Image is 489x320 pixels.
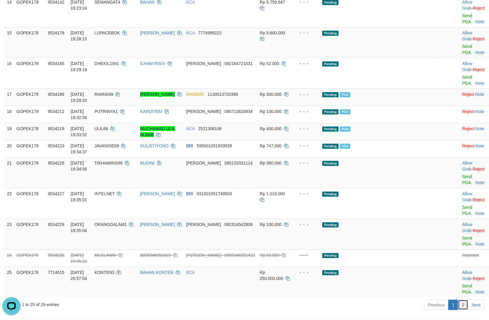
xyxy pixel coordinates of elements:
[140,143,169,148] a: SULISTIYONO
[462,109,474,114] a: Reject
[340,144,350,149] span: Marked by baopuja
[197,143,232,148] span: Copy 595001051933539 to clipboard
[5,27,14,58] td: 15
[14,188,46,219] td: GOPEK178
[476,81,485,86] a: Note
[322,192,339,197] span: Pending
[322,31,339,36] span: Pending
[186,126,195,131] span: BCA
[2,2,21,20] button: Open LiveChat chat widget
[94,30,120,35] span: LUPACEBOK
[476,50,485,55] a: Note
[186,222,221,227] span: [PERSON_NAME]
[186,253,221,258] span: [PERSON_NAME]
[462,92,474,97] a: Reject
[462,222,472,233] a: Allow Grab
[473,228,485,233] a: Reject
[48,109,65,114] span: 9534212
[260,143,282,148] span: Rp 747.000
[462,161,472,171] a: Allow Grab
[475,126,484,131] a: Note
[260,270,283,281] span: Rp 250.000.000
[94,109,118,114] span: PUTRINYA1
[260,92,282,97] span: Rp 300.000
[473,167,485,171] a: Reject
[186,191,193,196] span: BRI
[5,267,14,297] td: 25
[340,92,350,97] span: Marked by baopuja
[186,30,195,35] span: BCA
[322,61,339,67] span: Pending
[475,143,484,148] a: Note
[5,219,14,249] td: 23
[140,191,175,196] a: [PERSON_NAME]
[94,270,114,275] span: KONTEN3
[462,205,472,216] a: Send PGA
[462,191,472,202] a: Allow Grab
[462,13,472,24] a: Send PGA
[476,19,485,24] a: Note
[71,92,87,103] span: [DATE] 19:29:20
[468,300,484,310] a: Next
[462,191,473,202] span: ·
[198,30,222,35] span: Copy 7774999222 to clipboard
[295,30,317,36] div: - - -
[462,270,473,281] span: ·
[462,143,474,148] a: Reject
[14,89,46,106] td: GOPEK178
[48,92,65,97] span: 9534186
[260,161,282,165] span: Rp 360.000
[260,191,285,196] span: Rp 1.019.000
[186,143,193,148] span: BRI
[224,253,255,258] span: Copy 0895346251413 to clipboard
[94,143,119,148] span: JAVANISE69
[197,191,232,196] span: Copy 031501051749503 to clipboard
[295,143,317,149] div: - - -
[462,284,472,294] a: Send PGA
[260,109,282,114] span: Rp 100.000
[140,30,175,35] a: [PERSON_NAME]
[476,290,485,294] a: Note
[48,30,65,35] span: 9534178
[295,61,317,67] div: - - -
[462,161,473,171] span: ·
[186,61,221,66] span: [PERSON_NAME]
[295,126,317,132] div: - - -
[48,126,65,131] span: 9534219
[186,109,221,114] span: [PERSON_NAME]
[322,222,339,227] span: Pending
[462,270,472,281] a: Allow Grab
[473,276,485,281] a: Reject
[458,300,468,310] a: 2
[322,109,339,115] span: Pending
[71,109,87,120] span: [DATE] 19:32:56
[186,270,195,275] span: BCA
[260,222,282,227] span: Rp 100.000
[5,123,14,140] td: 19
[5,249,14,267] td: 24
[94,126,108,131] span: ULIL66
[14,157,46,188] td: GOPEK178
[260,126,282,131] span: Rp 400.000
[462,44,472,55] a: Send PGA
[48,222,65,227] span: 9534229
[462,30,472,41] a: Allow Grab
[71,161,87,171] span: [DATE] 19:34:56
[322,161,339,166] span: Pending
[14,106,46,123] td: GOPEK178
[476,242,485,246] a: Note
[473,36,485,41] a: Reject
[140,109,162,114] a: KARDIYEM
[475,92,484,97] a: Note
[5,58,14,89] td: 16
[14,58,46,89] td: GOPEK178
[462,174,472,185] a: Send PGA
[295,91,317,97] div: - - -
[186,161,221,165] span: [PERSON_NAME]
[14,267,46,297] td: GOPEK178
[473,6,485,11] a: Reject
[448,300,459,310] a: 1
[322,270,339,275] span: Pending
[462,75,472,86] a: Send PGA
[424,300,448,310] a: Previous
